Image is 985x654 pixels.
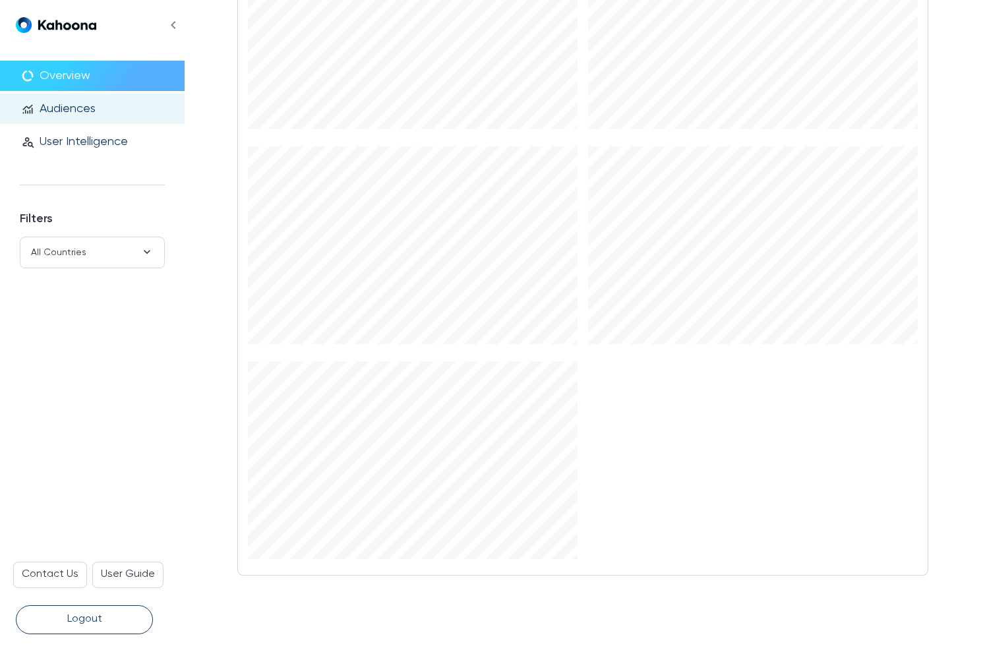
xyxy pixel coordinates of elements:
iframe: streamlit_echarts.st_echarts [588,146,918,344]
iframe: streamlit_echarts.st_echarts [248,361,578,559]
a: Contact Us [13,562,87,588]
img: Logo [16,17,96,33]
span: person_search [21,135,34,148]
summary: All Countries [20,237,164,268]
p: Audiences [40,102,96,116]
h3: Filters [20,206,165,237]
span: data_usage [21,69,34,82]
a: data_usageOverview [16,69,200,83]
p: User Intelligence [40,134,128,149]
a: monitoringAudiences [16,102,200,116]
p: Contact Us [22,566,78,583]
iframe: streamlit_echarts.st_echarts [248,146,578,344]
a: person_searchUser Intelligence [16,134,200,149]
p: Logout [67,611,102,628]
a: User Guide [92,562,164,588]
p: User Guide [101,566,155,583]
p: All Countries [31,245,86,260]
button: Logout [16,605,153,634]
span: monitoring [21,102,34,115]
p: Overview [40,69,90,83]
